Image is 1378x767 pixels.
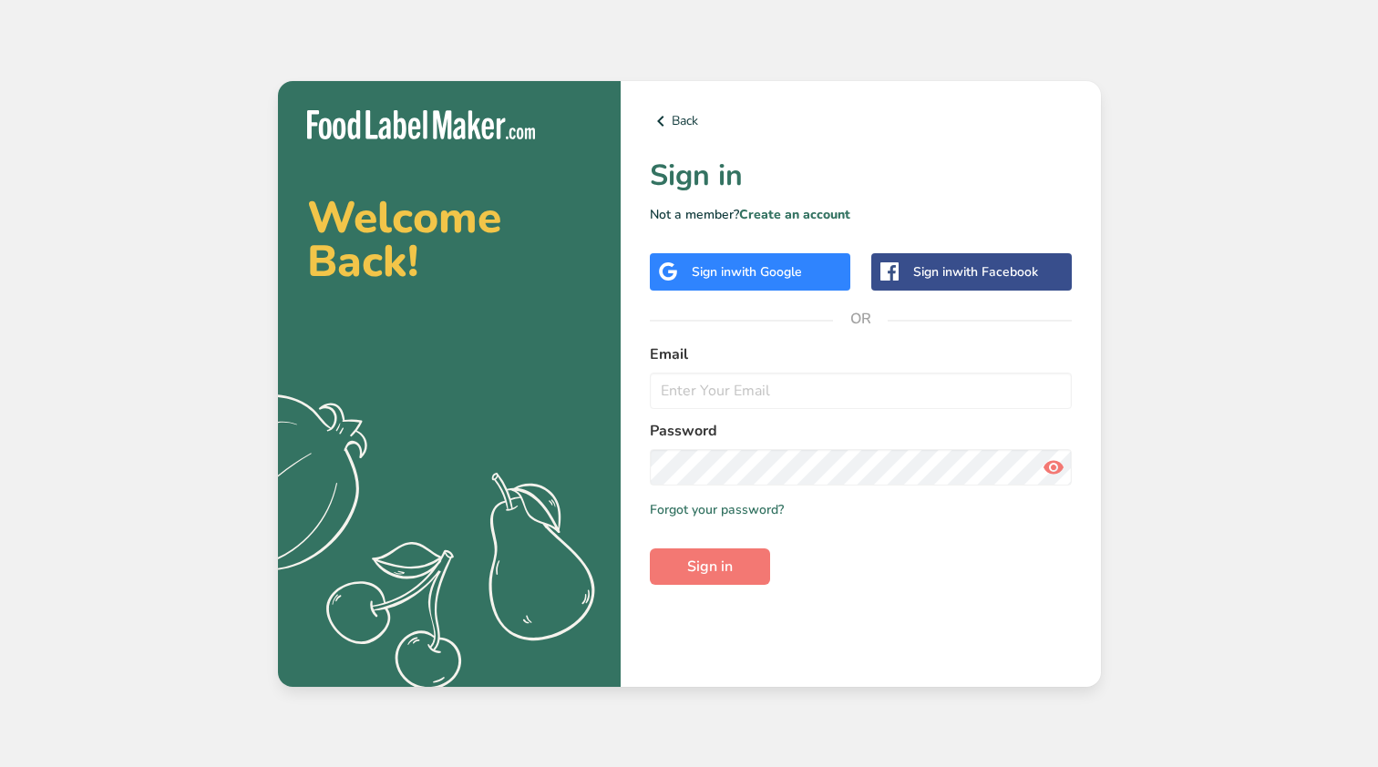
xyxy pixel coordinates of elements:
span: with Facebook [952,263,1038,281]
div: Sign in [692,262,802,281]
label: Email [650,343,1072,365]
h1: Sign in [650,154,1072,198]
p: Not a member? [650,205,1072,224]
input: Enter Your Email [650,373,1072,409]
a: Forgot your password? [650,500,784,519]
a: Create an account [739,206,850,223]
a: Back [650,110,1072,132]
label: Password [650,420,1072,442]
h2: Welcome Back! [307,196,591,283]
span: with Google [731,263,802,281]
button: Sign in [650,548,770,585]
span: OR [833,291,888,346]
div: Sign in [913,262,1038,281]
img: Food Label Maker [307,110,535,140]
span: Sign in [687,556,733,578]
